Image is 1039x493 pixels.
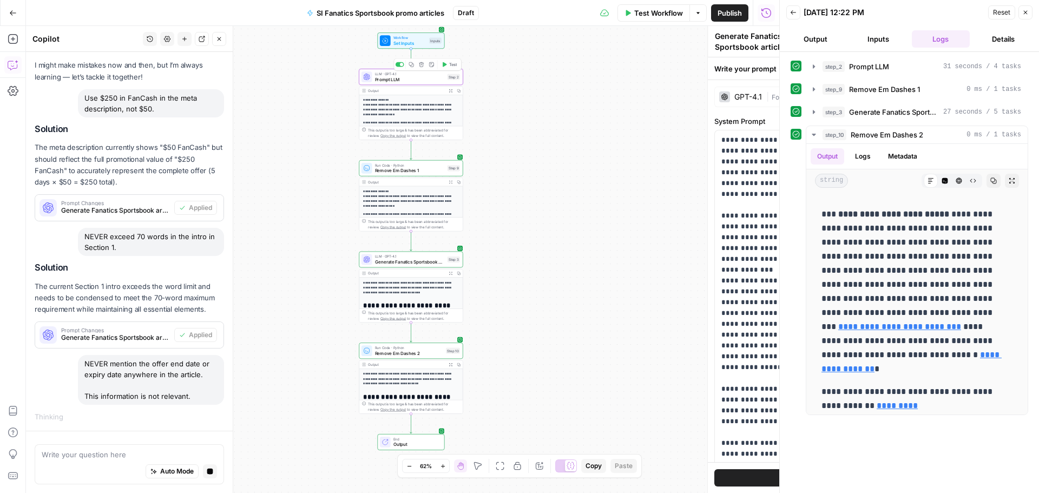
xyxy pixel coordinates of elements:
div: Step 10 [446,348,460,354]
div: Output [368,88,444,94]
div: 0 ms / 1 tasks [806,144,1028,415]
button: Publish [711,4,748,22]
span: LLM · GPT-4.1 [375,254,445,259]
span: Format [772,93,794,101]
span: Workflow [393,35,426,41]
span: Remove Em Dashes 2 [375,350,444,356]
span: Generate Fanatics Sportsbook articles (step_3) [61,206,170,215]
div: This output is too large & has been abbreviated for review. to view the full content. [368,402,460,412]
div: EndOutput [359,434,463,450]
h2: Solution [35,124,224,134]
span: Applied [189,330,212,340]
button: Applied [174,328,217,342]
span: Set Inputs [393,40,426,46]
div: Step 9 [447,165,460,171]
span: Generate Fanatics Sportsbook articles [849,107,939,117]
span: Test Workflow [634,8,683,18]
g: Edge from step_2 to step_9 [410,140,412,160]
span: SI Fanatics Sportsbook promo articles [317,8,444,18]
span: LLM · GPT-4.1 [375,71,445,77]
button: Auto Mode [146,464,199,478]
span: Publish [718,8,742,18]
div: This output is too large & has been abbreviated for review. to view the full content. [368,310,460,321]
p: The current Section 1 intro exceeds the word limit and needs to be condensed to meet the 70-word ... [35,281,224,315]
button: 0 ms / 1 tasks [806,126,1028,143]
div: This output is too large & has been abbreviated for review. to view the full content. [368,219,460,229]
textarea: Generate Fanatics Sportsbook articles [715,31,813,52]
span: Generate Fanatics Sportsbook articles [375,259,445,265]
div: Write your prompt [708,57,924,80]
button: Test [714,469,917,487]
button: 0 ms / 1 tasks [806,81,1028,98]
g: Edge from step_9 to step_3 [410,231,412,251]
span: Generate Fanatics Sportsbook articles (step_3) [61,333,170,343]
span: Run Code · Python [375,345,444,351]
button: SI Fanatics Sportsbook promo articles [300,4,451,22]
span: Prompt LLM [375,76,445,82]
div: Step 3 [447,257,460,262]
span: Prompt LLM [849,61,889,72]
h2: Solution [35,262,224,273]
span: Applied [189,203,212,213]
button: Output [786,30,845,48]
span: Run Code · Python [375,162,445,168]
button: Output [811,148,844,165]
div: GPT-4.1 [734,93,762,101]
span: Test [449,62,457,68]
span: Remove Em Dashes 1 [375,167,445,174]
span: step_3 [823,107,845,117]
div: Copilot [32,34,140,44]
div: WorkflowSet InputsInputs [359,32,463,49]
span: 62% [420,462,432,470]
span: End [393,436,439,442]
span: Copy the output [380,225,406,229]
div: NEVER mention the offer end date or expiry date anywhere in the article. This information is not ... [78,355,224,405]
div: Step 2 [447,74,460,80]
p: The meta description currently shows "$50 FanCash" but should reflect the full promotional value ... [35,142,224,188]
span: Copy the output [380,407,406,411]
span: | [766,91,772,102]
span: 27 seconds / 5 tasks [943,107,1021,117]
div: NEVER exceed 70 words in the intro in Section 1. [78,228,224,256]
button: Test Workflow [617,4,689,22]
div: Inputs [429,38,442,44]
button: Metadata [882,148,924,165]
button: Inputs [849,30,908,48]
button: Reset [988,5,1015,19]
g: Edge from step_3 to step_10 [410,323,412,342]
span: string [815,174,848,188]
div: This output is too large & has been abbreviated for review. to view the full content. [368,128,460,139]
button: Details [974,30,1033,48]
g: Edge from step_10 to end [410,414,412,433]
span: Prompt Changes [61,327,170,333]
div: ... [63,411,70,422]
span: 0 ms / 1 tasks [966,84,1021,94]
span: Remove Em Dashes 1 [849,84,920,95]
div: Output [368,179,444,185]
span: 31 seconds / 4 tasks [943,62,1021,71]
div: Thinking [35,411,224,422]
span: Auto Mode [160,466,194,476]
label: System Prompt [714,116,917,127]
span: Output [393,441,439,448]
span: step_2 [823,61,845,72]
div: Output [368,271,444,276]
span: step_9 [823,84,845,95]
button: Logs [849,148,877,165]
span: 0 ms / 1 tasks [966,130,1021,140]
button: Logs [912,30,970,48]
button: 27 seconds / 5 tasks [806,103,1028,121]
p: I might make mistakes now and then, but I’m always learning — let’s tackle it together! [35,60,224,82]
span: Copy the output [380,316,406,320]
span: step_10 [823,129,846,140]
button: Test [439,60,459,69]
div: Use $250 in FanCash in the meta description, not $50. [78,89,224,117]
span: Draft [458,8,474,18]
span: Remove Em Dashes 2 [851,129,923,140]
button: Applied [174,201,217,215]
span: Prompt Changes [61,200,170,206]
button: 31 seconds / 4 tasks [806,58,1028,75]
span: Reset [993,8,1010,17]
span: Copy the output [380,134,406,137]
div: Output [368,362,444,367]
